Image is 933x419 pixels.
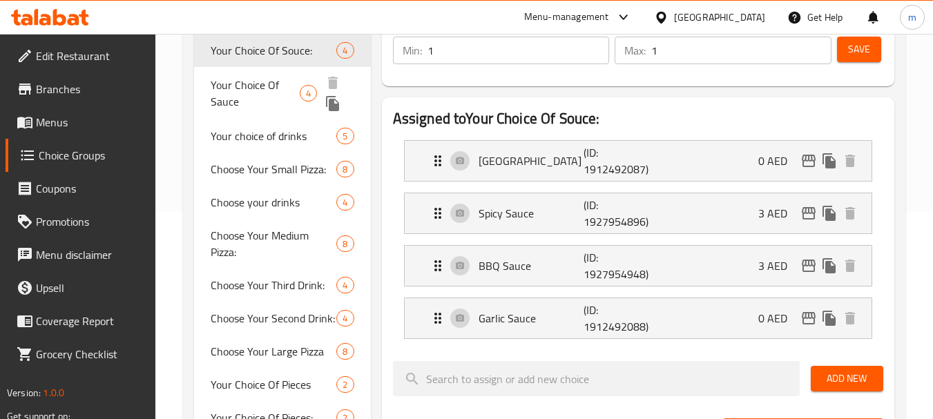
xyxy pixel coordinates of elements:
[811,366,883,391] button: Add New
[211,277,336,293] span: Choose Your Third Drink:
[840,150,860,171] button: delete
[584,249,654,282] p: (ID: 1927954948)
[211,310,336,327] span: Choose Your Second Drink:
[337,130,353,143] span: 5
[36,48,145,64] span: Edit Restaurant
[194,219,370,269] div: Choose Your Medium Pizza:8
[337,196,353,209] span: 4
[323,72,343,93] button: delete
[6,39,156,72] a: Edit Restaurant
[479,257,584,274] p: BBQ Sauce
[393,240,883,292] li: Expand
[336,161,354,177] div: Choices
[6,106,156,139] a: Menus
[6,139,156,172] a: Choice Groups
[36,81,145,97] span: Branches
[194,368,370,401] div: Your Choice Of Pieces2
[6,304,156,338] a: Coverage Report
[337,279,353,292] span: 4
[584,302,654,335] p: (ID: 1912492088)
[211,77,300,110] span: Your Choice Of Sauce
[7,384,41,402] span: Version:
[758,205,798,222] p: 3 AED
[337,44,353,57] span: 4
[479,153,584,169] p: [GEOGRAPHIC_DATA]
[194,302,370,335] div: Choose Your Second Drink:4
[798,203,819,224] button: edit
[336,343,354,360] div: Choices
[584,144,654,177] p: (ID: 1912492087)
[211,343,336,360] span: Choose Your Large Pizza
[479,205,584,222] p: Spicy Sauce
[36,114,145,130] span: Menus
[798,255,819,276] button: edit
[403,42,422,59] p: Min:
[479,310,584,327] p: Garlic Sauce
[819,150,840,171] button: duplicate
[6,205,156,238] a: Promotions
[36,346,145,362] span: Grocery Checklist
[36,213,145,230] span: Promotions
[337,378,353,391] span: 2
[819,255,840,276] button: duplicate
[323,93,343,114] button: duplicate
[211,128,336,144] span: Your choice of drinks
[6,271,156,304] a: Upsell
[393,135,883,187] li: Expand
[758,257,798,274] p: 3 AED
[211,376,336,393] span: Your Choice Of Pieces
[840,255,860,276] button: delete
[819,203,840,224] button: duplicate
[393,187,883,240] li: Expand
[758,310,798,327] p: 0 AED
[584,197,654,230] p: (ID: 1927954896)
[908,10,916,25] span: m
[848,41,870,58] span: Save
[337,345,353,358] span: 8
[43,384,64,402] span: 1.0.0
[837,37,881,62] button: Save
[393,361,800,396] input: search
[194,34,370,67] div: Your Choice Of Souce:4
[405,298,872,338] div: Expand
[822,370,872,387] span: Add New
[337,237,353,251] span: 8
[337,312,353,325] span: 4
[6,238,156,271] a: Menu disclaimer
[393,108,883,129] h2: Assigned to Your Choice Of Souce:
[393,292,883,344] li: Expand
[758,153,798,169] p: 0 AED
[36,246,145,263] span: Menu disclaimer
[194,153,370,186] div: Choose Your Small Pizza:8
[6,338,156,371] a: Grocery Checklist
[211,227,336,260] span: Choose Your Medium Pizza:
[336,42,354,59] div: Choices
[211,42,336,59] span: Your Choice Of Souce:
[211,161,336,177] span: Choose Your Small Pizza:
[300,87,316,100] span: 4
[624,42,646,59] p: Max:
[798,308,819,329] button: edit
[39,147,145,164] span: Choice Groups
[336,235,354,252] div: Choices
[405,246,872,286] div: Expand
[336,194,354,211] div: Choices
[36,313,145,329] span: Coverage Report
[336,376,354,393] div: Choices
[6,172,156,205] a: Coupons
[194,67,370,119] div: Your Choice Of Sauce4deleteduplicate
[194,269,370,302] div: Choose Your Third Drink:4
[840,203,860,224] button: delete
[336,128,354,144] div: Choices
[211,194,336,211] span: Choose your drinks
[798,150,819,171] button: edit
[819,308,840,329] button: duplicate
[194,186,370,219] div: Choose your drinks4
[337,163,353,176] span: 8
[300,85,317,101] div: Choices
[336,277,354,293] div: Choices
[840,308,860,329] button: delete
[6,72,156,106] a: Branches
[405,193,872,233] div: Expand
[405,141,872,181] div: Expand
